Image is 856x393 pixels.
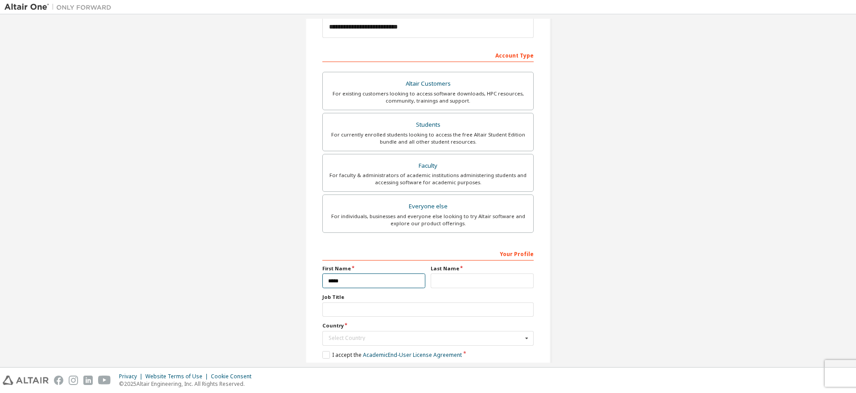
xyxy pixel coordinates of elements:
label: Last Name [431,265,534,272]
div: Cookie Consent [211,373,257,380]
img: linkedin.svg [83,376,93,385]
div: Students [328,119,528,131]
div: Altair Customers [328,78,528,90]
div: For faculty & administrators of academic institutions administering students and accessing softwa... [328,172,528,186]
a: Academic End-User License Agreement [363,351,462,359]
div: For existing customers looking to access software downloads, HPC resources, community, trainings ... [328,90,528,104]
img: youtube.svg [98,376,111,385]
img: Altair One [4,3,116,12]
label: Job Title [322,294,534,301]
div: Website Terms of Use [145,373,211,380]
label: I accept the [322,351,462,359]
img: altair_logo.svg [3,376,49,385]
div: For individuals, businesses and everyone else looking to try Altair software and explore our prod... [328,213,528,227]
div: Faculty [328,160,528,172]
div: Account Type [322,48,534,62]
div: Everyone else [328,200,528,213]
label: First Name [322,265,425,272]
div: For currently enrolled students looking to access the free Altair Student Edition bundle and all ... [328,131,528,145]
div: Privacy [119,373,145,380]
img: facebook.svg [54,376,63,385]
div: Select Country [329,335,523,341]
p: © 2025 Altair Engineering, Inc. All Rights Reserved. [119,380,257,388]
label: Country [322,322,534,329]
img: instagram.svg [69,376,78,385]
div: Your Profile [322,246,534,261]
